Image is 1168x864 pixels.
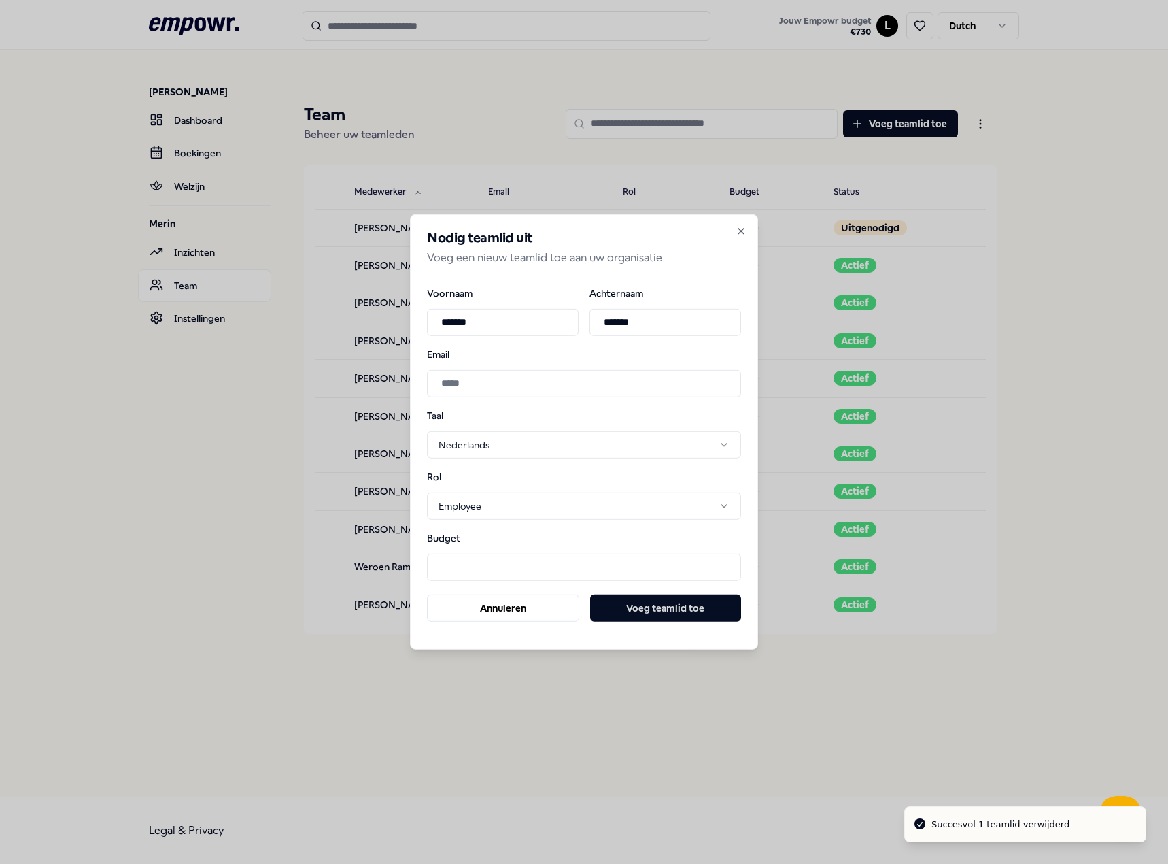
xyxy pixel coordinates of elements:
label: Achternaam [589,288,741,297]
label: Rol [427,472,498,482]
label: Budget [427,533,498,543]
label: Voornaam [427,288,579,297]
p: Voeg een nieuw teamlid toe aan uw organisatie [427,249,741,267]
label: Email [427,349,741,359]
button: Voeg teamlid toe [590,595,741,622]
h2: Nodig teamlid uit [427,231,741,245]
button: Annuleren [427,595,579,622]
label: Taal [427,410,498,420]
